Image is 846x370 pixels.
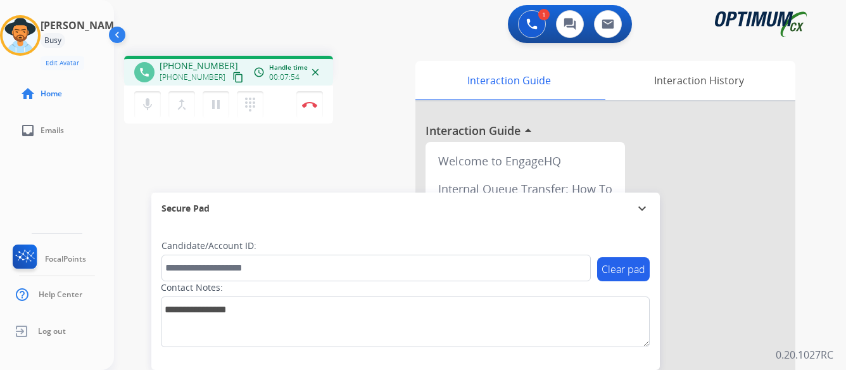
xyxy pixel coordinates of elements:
[41,89,62,99] span: Home
[41,18,123,33] h3: [PERSON_NAME]
[310,67,321,78] mat-icon: close
[161,239,256,252] label: Candidate/Account ID:
[634,201,650,216] mat-icon: expand_more
[597,257,650,281] button: Clear pad
[208,97,224,112] mat-icon: pause
[3,18,38,53] img: avatar
[139,67,150,78] mat-icon: phone
[538,9,550,20] div: 1
[415,61,602,100] div: Interaction Guide
[302,101,317,108] img: control
[10,245,86,274] a: FocalPoints
[269,63,308,72] span: Handle time
[140,97,155,112] mat-icon: mic
[41,56,84,70] button: Edit Avatar
[161,281,223,294] label: Contact Notes:
[39,290,82,300] span: Help Center
[160,60,238,72] span: [PHONE_NUMBER]
[253,67,265,78] mat-icon: access_time
[269,72,300,82] span: 00:07:54
[160,72,225,82] span: [PHONE_NUMBER]
[776,347,833,362] p: 0.20.1027RC
[431,147,620,175] div: Welcome to EngageHQ
[161,202,210,215] span: Secure Pad
[431,175,620,203] div: Internal Queue Transfer: How To
[45,254,86,264] span: FocalPoints
[38,326,66,336] span: Log out
[602,61,795,100] div: Interaction History
[20,86,35,101] mat-icon: home
[232,72,244,83] mat-icon: content_copy
[41,33,65,48] div: Busy
[20,123,35,138] mat-icon: inbox
[174,97,189,112] mat-icon: merge_type
[243,97,258,112] mat-icon: dialpad
[41,125,64,136] span: Emails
